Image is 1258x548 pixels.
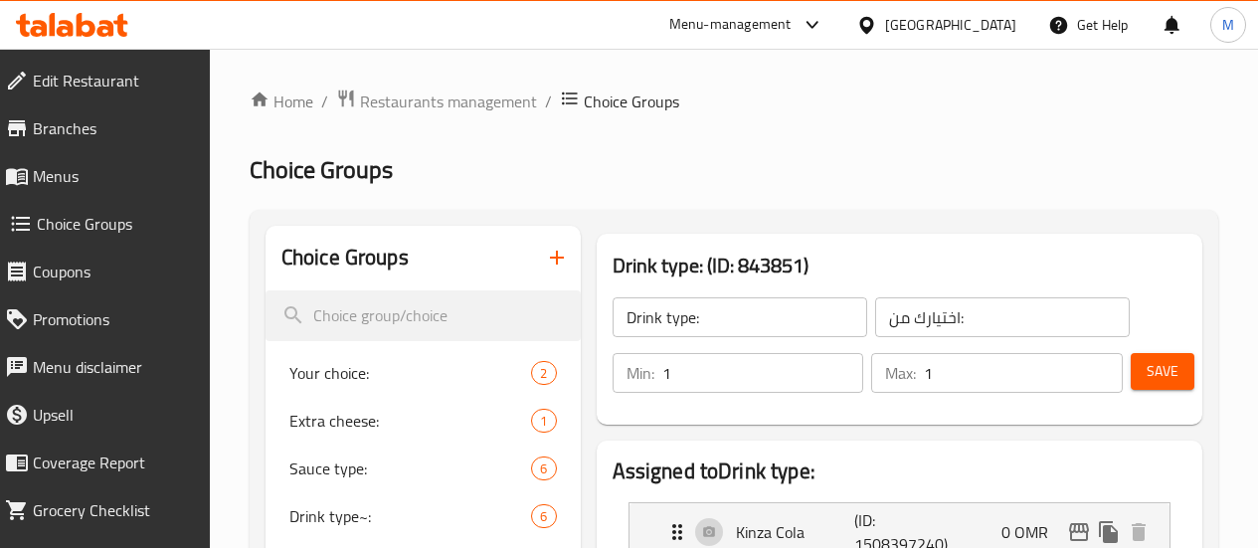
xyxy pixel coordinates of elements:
[1094,517,1124,547] button: duplicate
[250,147,393,192] span: Choice Groups
[1001,520,1064,544] p: 0 OMR
[266,445,581,492] div: Sauce type:6
[669,13,792,37] div: Menu-management
[289,504,532,528] span: Drink type~:
[37,212,194,236] span: Choice Groups
[531,504,556,528] div: Choices
[289,361,532,385] span: Your choice:
[1064,517,1094,547] button: edit
[360,90,537,113] span: Restaurants management
[1147,359,1178,384] span: Save
[33,116,194,140] span: Branches
[885,361,916,385] p: Max:
[1222,14,1234,36] span: M
[250,89,1218,114] nav: breadcrumb
[613,457,1186,486] h2: Assigned to Drink type:
[584,90,679,113] span: Choice Groups
[281,243,409,273] h2: Choice Groups
[33,307,194,331] span: Promotions
[532,364,555,383] span: 2
[266,349,581,397] div: Your choice:2
[289,409,532,433] span: Extra cheese:
[33,403,194,427] span: Upsell
[532,412,555,431] span: 1
[613,250,1186,281] h3: Drink type: (ID: 843851)
[532,507,555,526] span: 6
[33,164,194,188] span: Menus
[33,498,194,522] span: Grocery Checklist
[885,14,1016,36] div: [GEOGRAPHIC_DATA]
[33,69,194,92] span: Edit Restaurant
[250,90,313,113] a: Home
[33,260,194,283] span: Coupons
[627,361,654,385] p: Min:
[336,89,537,114] a: Restaurants management
[266,290,581,341] input: search
[1124,517,1154,547] button: delete
[266,397,581,445] div: Extra cheese:1
[736,520,855,544] p: Kinza Cola
[531,409,556,433] div: Choices
[545,90,552,113] li: /
[531,457,556,480] div: Choices
[321,90,328,113] li: /
[531,361,556,385] div: Choices
[33,451,194,474] span: Coverage Report
[33,355,194,379] span: Menu disclaimer
[532,459,555,478] span: 6
[1131,353,1194,390] button: Save
[289,457,532,480] span: Sauce type:
[266,492,581,540] div: Drink type~:6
